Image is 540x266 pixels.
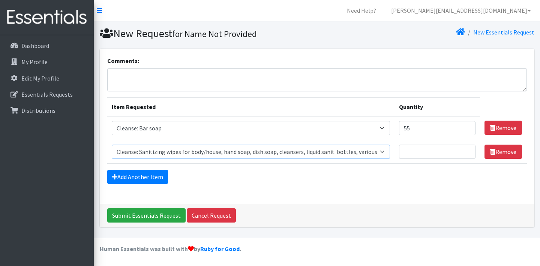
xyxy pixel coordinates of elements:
a: Need Help? [341,3,382,18]
a: Add Another Item [107,170,168,184]
a: Distributions [3,103,91,118]
a: Cancel Request [187,208,236,223]
label: Comments: [107,56,139,65]
a: Ruby for Good [200,245,240,253]
img: HumanEssentials [3,5,91,30]
a: New Essentials Request [473,28,534,36]
th: Quantity [394,97,480,116]
th: Item Requested [107,97,395,116]
p: Dashboard [21,42,49,49]
p: My Profile [21,58,48,66]
a: [PERSON_NAME][EMAIL_ADDRESS][DOMAIN_NAME] [385,3,537,18]
p: Edit My Profile [21,75,59,82]
h1: New Request [100,27,314,40]
a: Essentials Requests [3,87,91,102]
a: Edit My Profile [3,71,91,86]
a: Remove [484,145,522,159]
strong: Human Essentials was built with by . [100,245,241,253]
a: Remove [484,121,522,135]
p: Essentials Requests [21,91,73,98]
p: Distributions [21,107,55,114]
input: Submit Essentials Request [107,208,186,223]
small: for Name Not Provided [172,28,257,39]
a: My Profile [3,54,91,69]
a: Dashboard [3,38,91,53]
